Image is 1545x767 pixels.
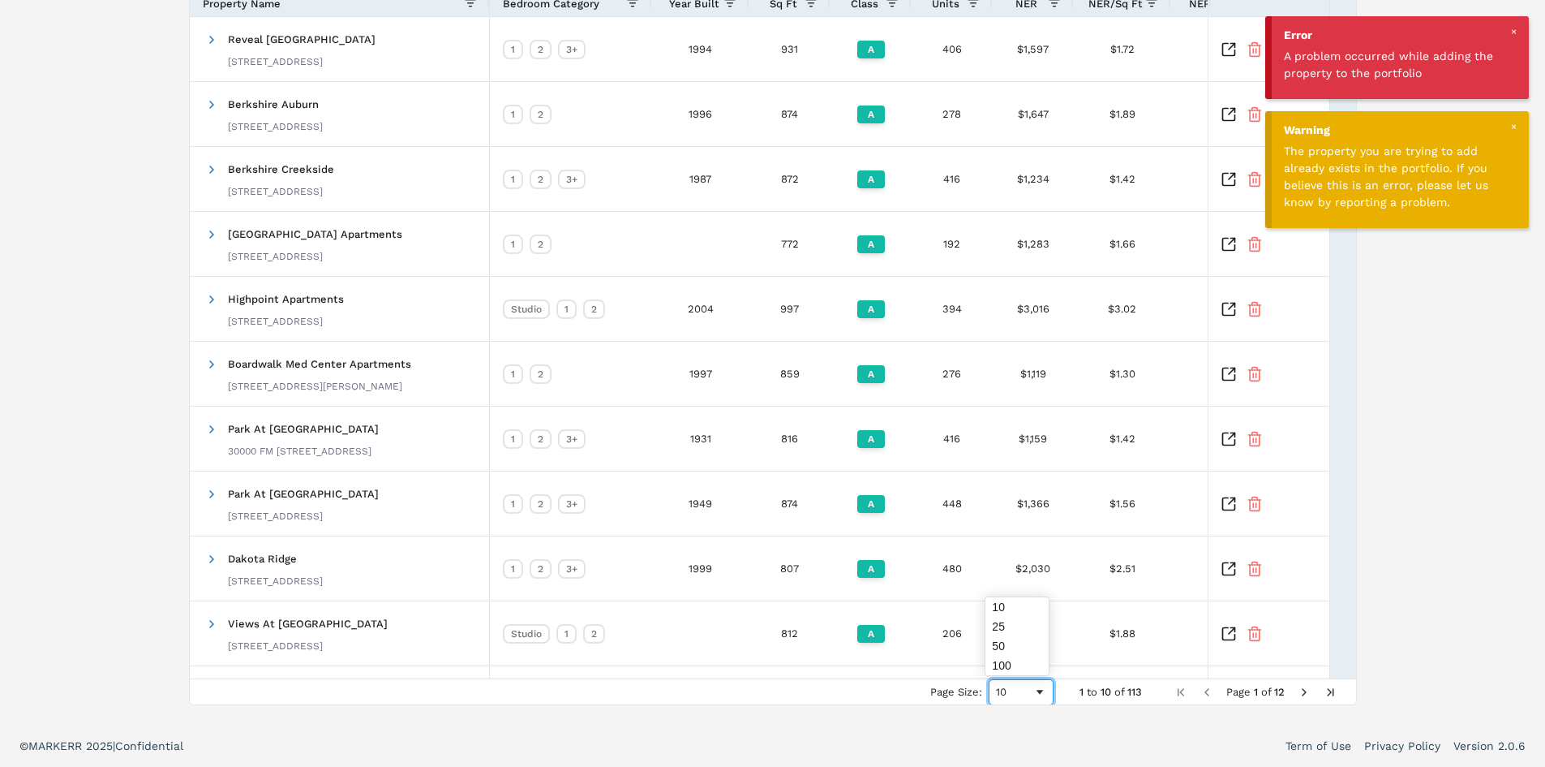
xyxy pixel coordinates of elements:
span: 25 [992,620,1005,633]
div: 2 [530,170,551,189]
div: 416 [912,407,993,471]
span: MARKERR [28,739,86,752]
div: 2 [530,235,551,254]
div: $1,119 [993,342,1074,406]
div: [STREET_ADDRESS] [228,510,379,523]
div: A [857,430,885,448]
a: Version 2.0.6 [1453,738,1526,754]
a: Inspect Comparable [1221,496,1237,512]
div: A [857,625,885,643]
div: $1,234 [993,147,1074,211]
div: 2 [530,429,551,449]
span: [GEOGRAPHIC_DATA] Apartments [228,228,402,240]
span: Confidential [115,739,183,752]
div: A [857,300,885,318]
span: 10 [992,601,1005,614]
div: 480 [912,536,993,601]
div: 812 [749,601,830,666]
button: Remove Property From Portfolio [1247,301,1263,317]
span: 100 [992,659,1011,672]
div: Last Page [1324,686,1337,699]
button: Remove Property From Portfolio [1247,236,1263,252]
button: Remove Property From Portfolio [1247,41,1263,58]
div: 1999 [652,536,749,601]
div: 278 [912,82,993,146]
div: 2 [530,40,551,59]
div: Next Page [1298,686,1311,699]
div: $3.02 [1074,277,1171,341]
div: +0.76% [1171,17,1333,81]
div: 1996 [652,82,749,146]
span: 1 [1254,686,1258,698]
span: Boardwalk Med Center Apartments [228,358,411,370]
div: 2 [530,494,551,514]
a: Privacy Policy [1364,738,1440,754]
div: A [857,495,885,513]
div: Previous Page [1200,686,1213,699]
div: 2 [530,559,551,579]
div: 1 [503,105,523,124]
div: [STREET_ADDRESS][PERSON_NAME] [228,380,411,393]
div: $1.89 [1074,82,1171,146]
div: $3,016 [993,277,1074,341]
div: -0.49% [1171,536,1333,601]
button: Remove Property From Portfolio [1247,171,1263,187]
div: 807 [749,536,830,601]
div: A [857,560,885,578]
div: 1 [556,624,577,644]
div: $2.51 [1074,536,1171,601]
a: Inspect Comparable [1221,626,1237,642]
div: [STREET_ADDRESS] [228,250,402,263]
div: 2 [583,624,605,644]
div: 2 [583,299,605,319]
div: The property you are trying to add already exists in the portfolio. If you believe this is an err... [1284,143,1504,211]
div: First Page [1174,686,1187,699]
div: 394 [912,277,993,341]
div: - [1171,277,1333,341]
div: 192 [912,212,993,276]
div: 1997 [652,342,749,406]
div: 772 [749,212,830,276]
div: 1 [556,299,577,319]
div: -0.45% [1171,472,1333,536]
div: $1,366 [993,472,1074,536]
div: 1987 [652,147,749,211]
span: 12 [1274,686,1285,698]
div: [STREET_ADDRESS] [228,55,376,68]
a: Inspect Comparable [1221,236,1237,252]
span: Park At [GEOGRAPHIC_DATA] [228,423,379,435]
div: -0.82% [1171,212,1333,276]
div: $1.66 [1074,212,1171,276]
div: [STREET_ADDRESS] [228,185,334,198]
div: -0.29% [1171,147,1333,211]
div: 406 [912,17,993,81]
a: Term of Use [1285,738,1351,754]
div: Studio [503,624,550,644]
div: +0.88% [1171,601,1333,666]
div: 1994 [652,17,749,81]
span: Berkshire Creekside [228,163,334,175]
a: Inspect Comparable [1221,41,1237,58]
div: $1.30 [1074,342,1171,406]
a: Inspect Comparable [1221,106,1237,123]
span: 113 [1127,686,1142,698]
span: Park At [GEOGRAPHIC_DATA] [228,488,379,500]
div: $1,647 [993,82,1074,146]
span: 50 [992,640,1005,653]
div: 276 [912,342,993,406]
a: Inspect Comparable [1221,366,1237,382]
span: Berkshire Auburn [228,98,319,110]
button: Remove Property From Portfolio [1247,366,1263,382]
div: 997 [749,277,830,341]
div: Error [1284,27,1517,44]
button: Remove Property From Portfolio [1247,496,1263,512]
div: 206 [912,601,993,666]
span: Views At [GEOGRAPHIC_DATA] [228,618,388,630]
span: Highpoint Apartments [228,293,344,305]
span: 1 [1079,686,1084,698]
div: 3+ [558,559,586,579]
div: $1,597 [993,17,1074,81]
button: Remove Property From Portfolio [1247,431,1263,447]
div: $1,159 [993,407,1074,471]
div: Select Field [985,597,1049,676]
